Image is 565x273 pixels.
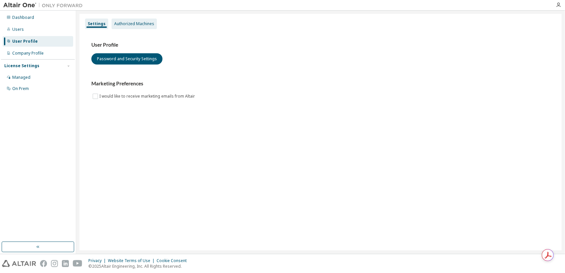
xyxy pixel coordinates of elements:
img: instagram.svg [51,260,58,267]
div: Authorized Machines [114,21,154,26]
img: Altair One [3,2,86,9]
div: Dashboard [12,15,34,20]
img: facebook.svg [40,260,47,267]
div: On Prem [12,86,29,91]
img: youtube.svg [73,260,82,267]
img: altair_logo.svg [2,260,36,267]
div: License Settings [4,63,39,68]
div: Privacy [88,258,108,263]
h3: User Profile [91,42,550,48]
p: © 2025 Altair Engineering, Inc. All Rights Reserved. [88,263,191,269]
button: Password and Security Settings [91,53,163,65]
img: linkedin.svg [62,260,69,267]
div: Company Profile [12,51,44,56]
div: Managed [12,75,30,80]
div: Website Terms of Use [108,258,157,263]
div: Users [12,27,24,32]
h3: Marketing Preferences [91,80,550,87]
label: I would like to receive marketing emails from Altair [99,92,196,100]
div: Cookie Consent [157,258,191,263]
div: User Profile [12,39,38,44]
div: Settings [88,21,106,26]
